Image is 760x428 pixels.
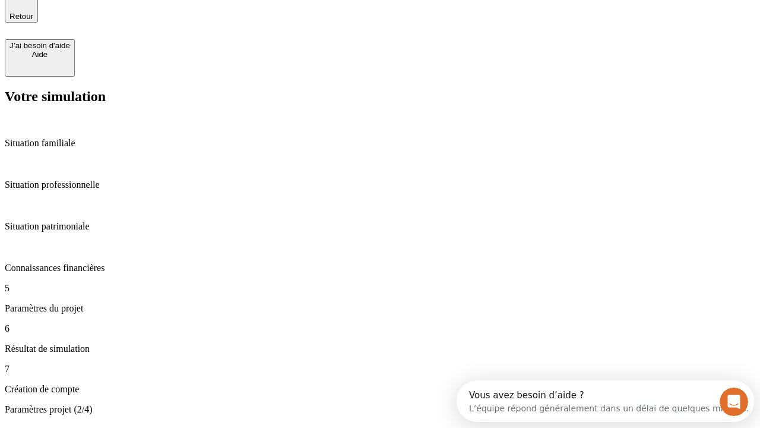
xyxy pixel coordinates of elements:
p: Paramètres projet (2/4) [5,404,755,415]
div: Ouvrir le Messenger Intercom [5,5,327,37]
iframe: Intercom live chat discovery launcher [457,380,754,422]
p: 6 [5,323,755,334]
p: Résultat de simulation [5,344,755,354]
p: Création de compte [5,384,755,395]
h2: Votre simulation [5,89,755,105]
p: Situation patrimoniale [5,221,755,232]
iframe: Intercom live chat [720,388,748,416]
p: 7 [5,364,755,374]
p: Connaissances financières [5,263,755,273]
button: J’ai besoin d'aideAide [5,39,75,77]
span: Retour [9,12,33,21]
div: L’équipe répond généralement dans un délai de quelques minutes. [12,20,292,32]
div: Vous avez besoin d’aide ? [12,10,292,20]
div: Aide [9,50,70,59]
p: Paramètres du projet [5,303,755,314]
div: J’ai besoin d'aide [9,41,70,50]
p: Situation familiale [5,138,755,149]
p: 5 [5,283,755,294]
p: Situation professionnelle [5,180,755,190]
